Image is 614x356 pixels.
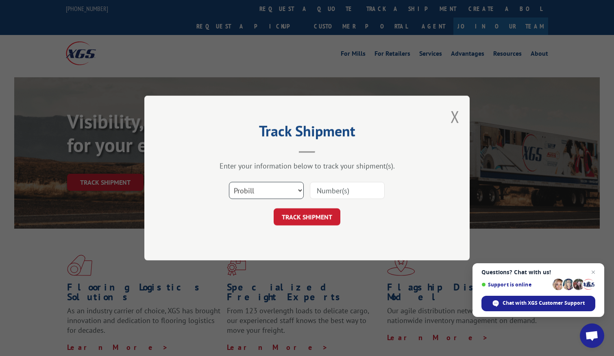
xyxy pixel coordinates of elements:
[588,267,598,277] span: Close chat
[580,323,604,348] div: Open chat
[274,208,340,225] button: TRACK SHIPMENT
[185,125,429,141] h2: Track Shipment
[185,161,429,170] div: Enter your information below to track your shipment(s).
[451,106,459,127] button: Close modal
[481,269,595,275] span: Questions? Chat with us!
[481,282,550,288] span: Support is online
[503,299,585,307] span: Chat with XGS Customer Support
[310,182,385,199] input: Number(s)
[481,296,595,311] div: Chat with XGS Customer Support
